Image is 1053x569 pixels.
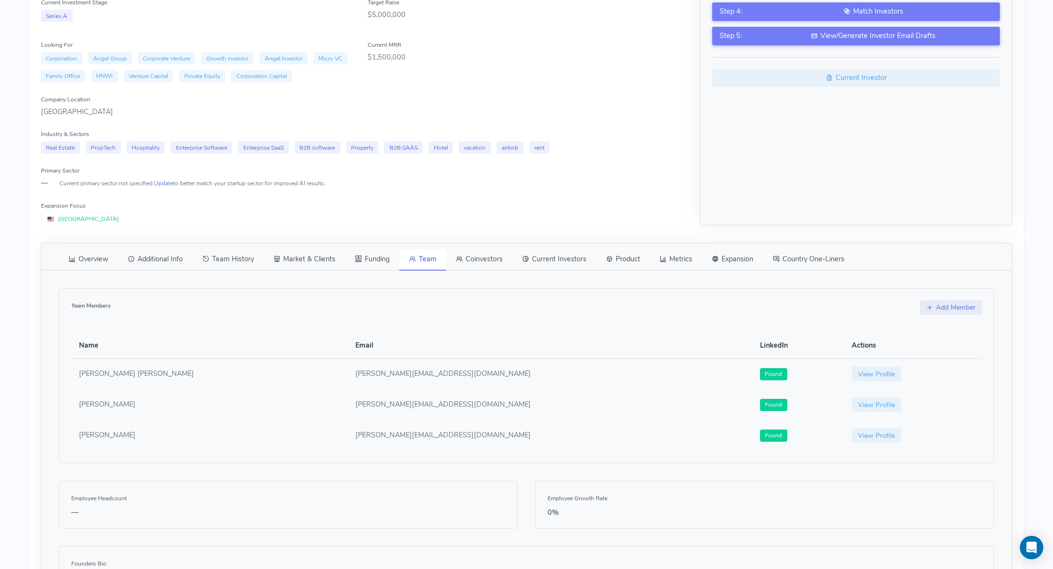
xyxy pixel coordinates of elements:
div: View/Generate Investor Email Drafts [754,31,992,41]
label: Industry & Sectors [41,130,89,138]
a: Overview [59,249,118,270]
td: [PERSON_NAME][EMAIL_ADDRESS][DOMAIN_NAME] [348,359,752,390]
div: $1,500,000 [368,52,682,63]
span: Hospitality [127,141,165,154]
span: — [41,178,48,189]
label: Current MRR [368,40,401,49]
a: Additional Info [118,249,193,270]
span: [GEOGRAPHIC_DATA] [41,213,123,225]
td: [PERSON_NAME] [PERSON_NAME] [71,359,348,390]
span: Hotel [429,141,453,154]
span: HNWI [91,70,118,82]
a: View Profile [852,367,901,381]
th: Name [71,333,348,359]
th: Actions [844,333,982,359]
span: Found [760,399,787,411]
span: Corporate Venture [138,52,195,64]
label: Expansion Focus [41,201,86,210]
span: Found [760,368,787,380]
span: Angel Investor [259,52,308,64]
a: Current Investor [712,69,1000,87]
span: Angel Group [88,52,132,64]
a: Add Member [920,300,982,315]
span: Step 5: [720,31,742,41]
a: Funding [345,249,399,270]
span: Real Estate [41,141,80,154]
span: rent [529,141,550,154]
td: [PERSON_NAME] [71,390,348,420]
label: Primary Sector [41,166,79,175]
h5: — [71,509,506,517]
a: View Profile [852,428,901,443]
div: [GEOGRAPHIC_DATA] [41,107,682,118]
a: Product [596,249,650,270]
label: Looking For [41,40,73,49]
span: Found [760,430,787,442]
label: Company Location [41,95,90,104]
span: PropTech [86,141,121,154]
a: Current Investors [512,249,596,270]
th: Email [348,333,752,359]
span: B2B SAAS [384,141,423,154]
span: vacation [459,141,491,154]
span: Family Office [41,70,85,82]
label: Founders Bio [71,559,106,568]
span: Private Equity [179,70,225,82]
small: Current primary sector: . to better match your startup sector for improved AI results. [59,179,326,188]
h6: Team Members [71,303,111,309]
th: LinkedIn [752,333,844,359]
span: Growth investor [201,52,253,64]
label: Employee Headcount [71,494,127,503]
span: Step 4: [720,6,742,17]
a: Team History [193,249,264,270]
span: Property [346,141,379,154]
span: Corporation [41,52,82,64]
a: View Profile [852,397,901,412]
button: Step 4:Match Investors [712,2,1000,21]
td: [PERSON_NAME][EMAIL_ADDRESS][DOMAIN_NAME] [348,390,752,420]
span: Micro VC [313,52,348,64]
div: $5,000,000 [368,10,682,20]
button: Step 5:View/Generate Investor Email Drafts [712,27,1000,45]
span: Enterprise SaaS [238,141,289,154]
a: Coinvestors [446,249,512,270]
div: Match Investors [754,6,992,17]
span: Enterprise Software [171,141,232,154]
h5: 0% [547,509,982,517]
span: not specified [119,179,153,187]
a: Expansion [702,249,763,270]
a: Country One-Liners [763,249,854,270]
a: Market & Clients [264,249,345,270]
label: Employee Growth Rate [547,494,607,503]
span: B2B software [294,141,340,154]
div: Open Intercom Messenger [1020,536,1043,559]
a: Update [154,179,173,187]
td: [PERSON_NAME] [71,420,348,451]
a: Metrics [650,249,702,270]
td: [PERSON_NAME][EMAIL_ADDRESS][DOMAIN_NAME] [348,420,752,451]
span: Venture Capital [124,70,174,82]
span: Series A [41,10,73,22]
span: Corporation Capital [231,70,292,82]
span: airbnb [497,141,524,154]
a: Team [399,249,446,271]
